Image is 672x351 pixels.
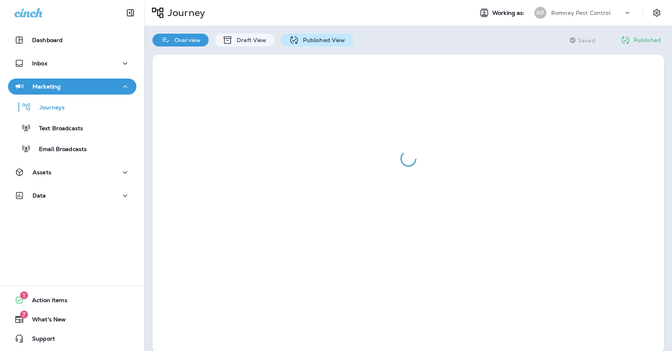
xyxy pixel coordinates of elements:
[31,104,65,112] p: Journeys
[32,192,46,199] p: Data
[32,37,63,43] p: Dashboard
[24,297,67,307] span: Action Items
[8,119,136,136] button: Text Broadcasts
[578,37,595,44] span: Saved
[8,164,136,180] button: Assets
[24,316,66,326] span: What's New
[31,125,83,133] p: Text Broadcasts
[8,55,136,71] button: Inbox
[8,311,136,327] button: 7What's New
[534,7,546,19] div: RP
[650,6,664,20] button: Settings
[8,99,136,115] button: Journeys
[32,60,47,67] p: Inbox
[171,37,201,43] p: Overview
[8,32,136,48] button: Dashboard
[299,37,345,43] p: Published View
[24,335,55,345] span: Support
[551,10,611,16] p: Romney Pest Control
[633,37,661,43] p: Published
[119,5,142,21] button: Collapse Sidebar
[8,140,136,157] button: Email Broadcasts
[32,169,51,175] p: Assets
[20,311,28,319] span: 7
[32,83,61,90] p: Marketing
[8,292,136,308] button: 1Action Items
[8,188,136,204] button: Data
[20,291,28,299] span: 1
[8,79,136,95] button: Marketing
[233,37,266,43] p: Draft View
[31,146,87,153] p: Email Broadcasts
[492,10,526,16] span: Working as:
[8,331,136,347] button: Support
[164,7,205,19] p: Journey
